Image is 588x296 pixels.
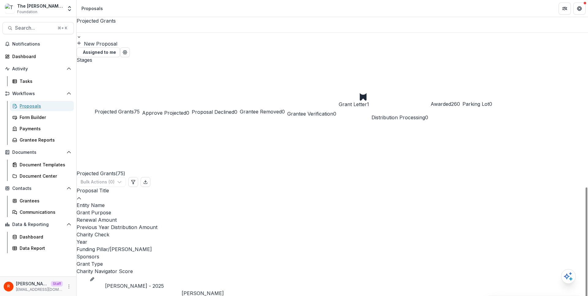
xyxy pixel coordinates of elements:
[240,109,282,115] span: Grantee Removed
[77,238,588,246] div: Year
[287,57,336,121] button: Grantee Verification0
[12,42,71,47] span: Notifications
[2,51,74,61] a: Dashboard
[2,89,74,98] button: Open Workflows
[431,57,460,121] button: Awarded260
[142,110,186,116] span: Approve Projected
[77,246,588,253] div: Funding Pillar/[PERSON_NAME]
[371,57,428,121] button: Distribution Processing0
[12,66,64,72] span: Activity
[16,280,48,287] p: [PERSON_NAME]
[95,109,134,115] span: Projected Grants
[240,57,285,121] button: Grantee Removed0
[186,110,189,116] span: 0
[51,281,63,287] p: Staff
[2,39,74,49] button: Notifications
[287,111,333,117] span: Grantee Verification
[16,287,63,292] p: [EMAIL_ADDRESS][DOMAIN_NAME]
[77,253,588,260] div: Sponsors
[77,231,588,238] div: Charity Check
[12,222,64,227] span: Data & Reporting
[105,282,164,290] a: [PERSON_NAME] - 2025
[10,124,74,134] a: Payments
[20,245,69,251] div: Data Report
[77,209,588,216] div: Grant Purpose
[10,101,74,111] a: Proposals
[134,109,140,115] span: 75
[10,160,74,170] a: Document Templates
[15,25,54,31] span: Search...
[77,47,120,57] button: Assigned to me
[431,101,451,107] span: Awarded
[20,78,69,84] div: Tasks
[12,91,64,96] span: Workflows
[20,161,69,168] div: Document Templates
[2,220,74,229] button: Open Data & Reporting
[371,114,425,120] span: Distribution Processing
[2,183,74,193] button: Open Contacts
[141,177,150,187] button: Export table data
[77,187,588,194] div: Proposal Title
[77,260,588,268] div: Grant Type
[77,57,92,63] span: Stages
[20,173,69,179] div: Document Center
[339,101,367,107] span: Grant Letter
[489,101,492,107] span: 0
[77,268,588,275] div: Charity Navigator Score
[10,135,74,145] a: Grantee Reports
[77,17,588,24] div: Projected Grants
[12,53,69,60] div: Dashboard
[77,187,588,202] div: Proposal Title
[20,114,69,120] div: Form Builder
[95,57,140,121] button: Projected Grants75
[10,243,74,253] a: Data Report
[7,284,10,288] div: Raj
[451,101,460,107] span: 260
[20,103,69,109] div: Proposals
[192,57,237,121] button: Proposal Declined0
[77,216,588,224] div: Renewal Amount
[77,224,588,231] div: Previous Year Distribution Amount
[20,209,69,215] div: Communications
[77,121,125,177] h2: Projected Grants ( 75 )
[79,4,105,13] nav: breadcrumb
[10,76,74,86] a: Tasks
[339,57,369,121] button: Grant Letter1
[20,198,69,204] div: Grantees
[2,147,74,157] button: Open Documents
[56,25,69,31] div: ⌘ + K
[2,22,74,34] button: Search...
[142,57,189,121] button: Approve Projected0
[20,234,69,240] div: Dashboard
[77,196,81,201] svg: sorted ascending
[425,114,428,120] span: 0
[10,171,74,181] a: Document Center
[559,2,571,15] button: Partners
[77,202,588,209] div: Entity Name
[234,109,237,115] span: 0
[10,112,74,122] a: Form Builder
[20,125,69,132] div: Payments
[5,4,15,13] img: The Brunetti Foundation
[561,269,576,284] button: Open AI Assistant
[120,47,130,57] button: Open table manager
[128,177,138,187] button: Edit table settings
[12,186,64,191] span: Contacts
[12,150,64,155] span: Documents
[10,196,74,206] a: Grantees
[462,101,489,107] span: Parking Lot
[17,3,63,9] div: The [PERSON_NAME] Foundation
[77,177,126,187] button: Bulk Actions (0)
[10,207,74,217] a: Communications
